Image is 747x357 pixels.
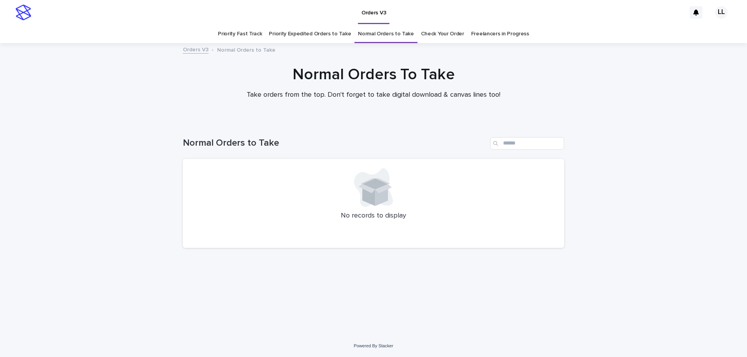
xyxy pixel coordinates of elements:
[471,25,529,43] a: Freelancers in Progress
[218,25,262,43] a: Priority Fast Track
[490,137,564,150] input: Search
[183,65,564,84] h1: Normal Orders To Take
[358,25,414,43] a: Normal Orders to Take
[218,91,529,99] p: Take orders from the top. Don't forget to take digital download & canvas lines too!
[16,5,31,20] img: stacker-logo-s-only.png
[269,25,351,43] a: Priority Expedited Orders to Take
[217,45,275,54] p: Normal Orders to Take
[183,138,487,149] h1: Normal Orders to Take
[421,25,464,43] a: Check Your Order
[192,212,555,220] p: No records to display
[183,45,209,54] a: Orders V3
[354,343,393,348] a: Powered By Stacker
[715,6,728,19] div: LL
